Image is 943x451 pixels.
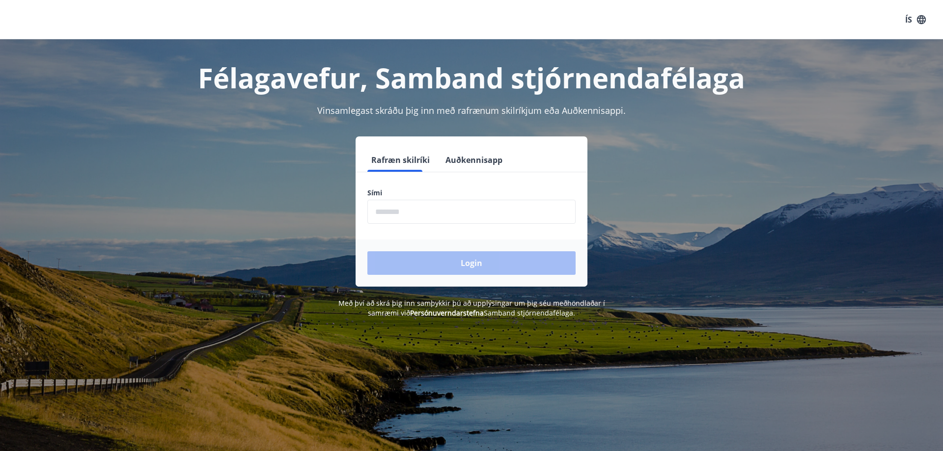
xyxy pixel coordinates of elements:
button: Rafræn skilríki [367,148,434,172]
span: Vinsamlegast skráðu þig inn með rafrænum skilríkjum eða Auðkennisappi. [317,105,626,116]
button: Auðkennisapp [442,148,506,172]
h1: Félagavefur, Samband stjórnendafélaga [130,59,813,96]
label: Sími [367,188,576,198]
button: ÍS [900,11,931,28]
a: Persónuverndarstefna [410,308,484,318]
span: Með því að skrá þig inn samþykkir þú að upplýsingar um þig séu meðhöndlaðar í samræmi við Samband... [338,298,605,318]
